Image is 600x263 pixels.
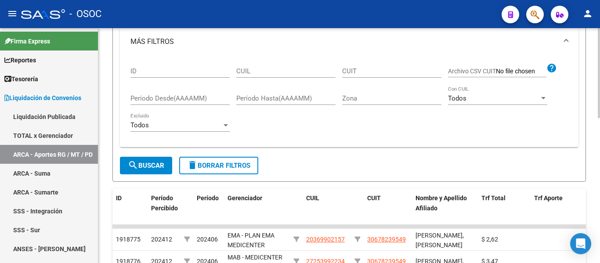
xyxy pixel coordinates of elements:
[130,121,149,129] span: Todos
[4,93,81,103] span: Liquidación de Convenios
[228,195,262,202] span: Gerenciador
[197,195,219,202] span: Período
[120,157,172,174] button: Buscar
[496,68,546,76] input: Archivo CSV CUIT
[151,236,172,243] span: 202412
[116,236,141,243] span: 1918775
[531,189,583,227] datatable-header-cell: Trf Aporte
[179,157,258,174] button: Borrar Filtros
[481,236,498,243] span: $ 2,62
[534,195,563,202] span: Trf Aporte
[367,236,406,243] span: 30678239549
[128,162,164,169] span: Buscar
[151,195,178,212] span: Período Percibido
[69,4,101,24] span: - OSOC
[416,232,464,249] span: [PERSON_NAME], [PERSON_NAME]
[481,195,506,202] span: Trf Total
[364,189,412,227] datatable-header-cell: CUIT
[112,189,148,227] datatable-header-cell: ID
[128,160,138,170] mat-icon: search
[412,189,478,227] datatable-header-cell: Nombre y Apellido Afiliado
[120,28,578,56] mat-expansion-panel-header: MÁS FILTROS
[416,195,467,212] span: Nombre y Apellido Afiliado
[197,236,218,243] span: 202406
[120,56,578,147] div: MÁS FILTROS
[148,189,181,227] datatable-header-cell: Período Percibido
[7,8,18,19] mat-icon: menu
[4,55,36,65] span: Reportes
[224,189,290,227] datatable-header-cell: Gerenciador
[582,8,593,19] mat-icon: person
[367,195,381,202] span: CUIT
[228,232,275,249] span: EMA - PLAN EMA MEDICENTER
[478,189,531,227] datatable-header-cell: Trf Total
[448,68,496,75] span: Archivo CSV CUIT
[303,189,351,227] datatable-header-cell: CUIL
[306,236,345,243] span: 20369902157
[4,36,50,46] span: Firma Express
[193,189,224,227] datatable-header-cell: Período
[448,94,466,102] span: Todos
[130,37,557,47] mat-panel-title: MÁS FILTROS
[570,233,591,254] div: Open Intercom Messenger
[306,195,319,202] span: CUIL
[187,162,250,169] span: Borrar Filtros
[546,63,557,73] mat-icon: help
[187,160,198,170] mat-icon: delete
[4,74,38,84] span: Tesorería
[116,195,122,202] span: ID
